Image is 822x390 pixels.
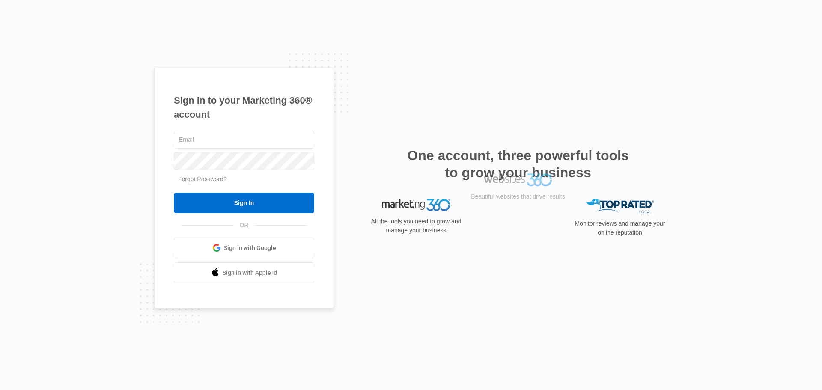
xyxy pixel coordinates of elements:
[234,221,255,230] span: OR
[484,199,552,211] img: Websites 360
[223,268,277,277] span: Sign in with Apple Id
[586,199,654,213] img: Top Rated Local
[174,262,314,283] a: Sign in with Apple Id
[174,193,314,213] input: Sign In
[405,147,631,181] h2: One account, three powerful tools to grow your business
[470,218,566,227] p: Beautiful websites that drive results
[174,238,314,258] a: Sign in with Google
[382,199,450,211] img: Marketing 360
[368,217,464,235] p: All the tools you need to grow and manage your business
[572,219,668,237] p: Monitor reviews and manage your online reputation
[224,244,276,253] span: Sign in with Google
[174,93,314,122] h1: Sign in to your Marketing 360® account
[174,131,314,149] input: Email
[178,176,227,182] a: Forgot Password?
